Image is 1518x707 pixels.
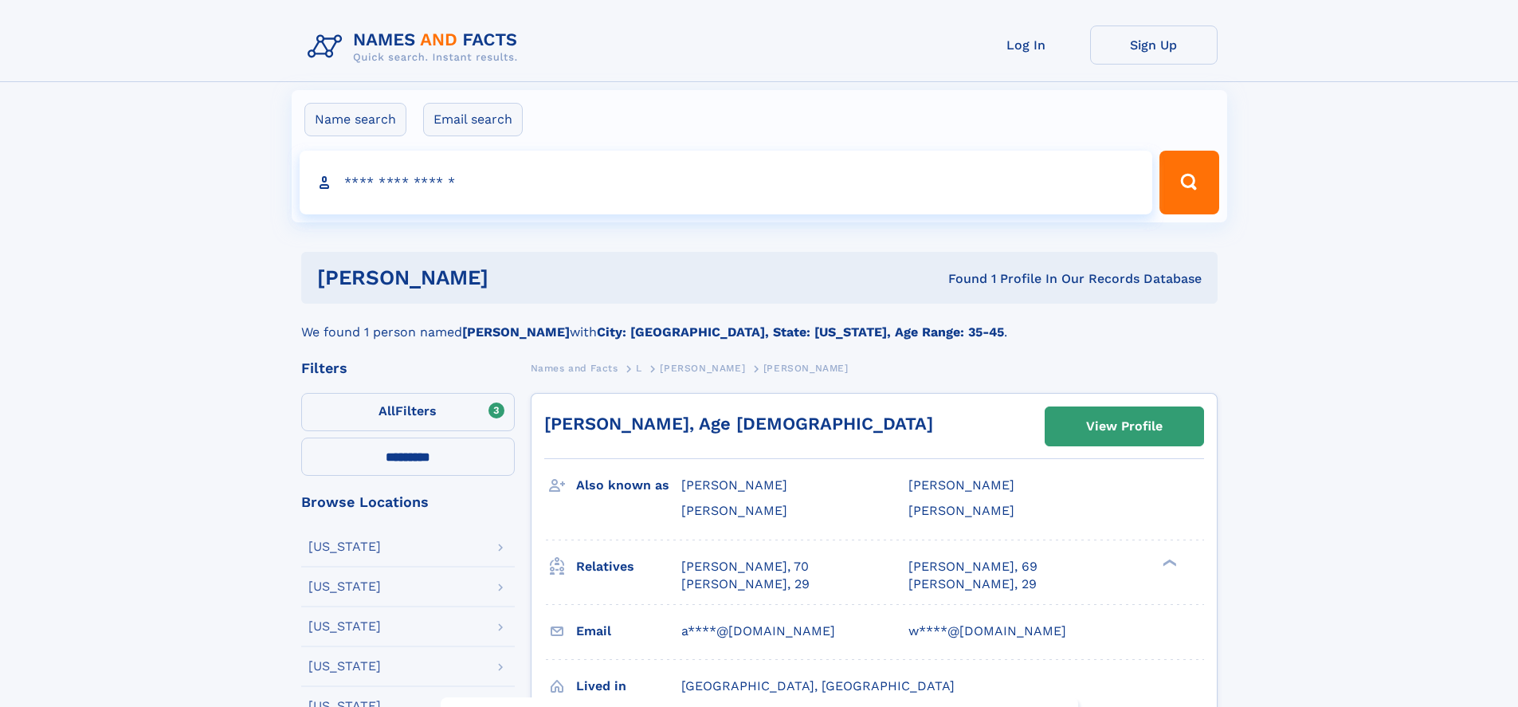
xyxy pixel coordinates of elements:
[963,26,1090,65] a: Log In
[576,618,681,645] h3: Email
[681,678,955,693] span: [GEOGRAPHIC_DATA], [GEOGRAPHIC_DATA]
[317,268,719,288] h1: [PERSON_NAME]
[462,324,570,340] b: [PERSON_NAME]
[597,324,1004,340] b: City: [GEOGRAPHIC_DATA], State: [US_STATE], Age Range: 35-45
[301,361,515,375] div: Filters
[308,540,381,553] div: [US_STATE]
[908,575,1037,593] a: [PERSON_NAME], 29
[1090,26,1218,65] a: Sign Up
[636,358,642,378] a: L
[576,673,681,700] h3: Lived in
[308,620,381,633] div: [US_STATE]
[681,558,809,575] a: [PERSON_NAME], 70
[718,270,1202,288] div: Found 1 Profile In Our Records Database
[544,414,933,434] a: [PERSON_NAME], Age [DEMOGRAPHIC_DATA]
[379,403,395,418] span: All
[301,495,515,509] div: Browse Locations
[576,553,681,580] h3: Relatives
[660,358,745,378] a: [PERSON_NAME]
[681,575,810,593] a: [PERSON_NAME], 29
[576,472,681,499] h3: Also known as
[301,393,515,431] label: Filters
[308,660,381,673] div: [US_STATE]
[763,363,849,374] span: [PERSON_NAME]
[908,477,1014,493] span: [PERSON_NAME]
[1159,151,1218,214] button: Search Button
[301,304,1218,342] div: We found 1 person named with .
[636,363,642,374] span: L
[300,151,1153,214] input: search input
[301,26,531,69] img: Logo Names and Facts
[660,363,745,374] span: [PERSON_NAME]
[908,503,1014,518] span: [PERSON_NAME]
[1045,407,1203,446] a: View Profile
[681,477,787,493] span: [PERSON_NAME]
[423,103,523,136] label: Email search
[308,580,381,593] div: [US_STATE]
[908,558,1037,575] a: [PERSON_NAME], 69
[531,358,618,378] a: Names and Facts
[1159,557,1178,568] div: ❯
[1086,408,1163,445] div: View Profile
[304,103,406,136] label: Name search
[681,503,787,518] span: [PERSON_NAME]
